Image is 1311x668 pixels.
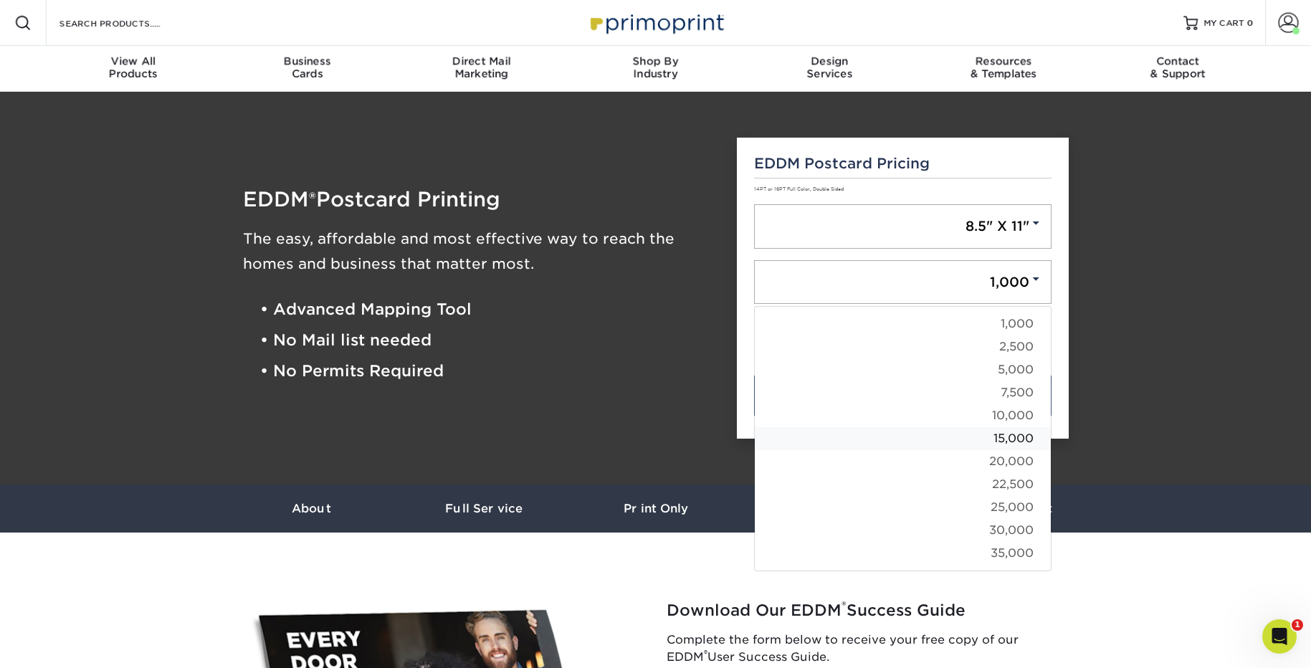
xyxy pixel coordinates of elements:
a: 22,500 [755,473,1051,496]
a: 25,000 [755,496,1051,519]
img: Primoprint [584,7,728,38]
input: SEARCH PRODUCTS..... [58,14,198,32]
span: MY CART [1203,17,1244,29]
span: ® [309,189,316,209]
sup: ® [842,598,847,613]
sup: ® [704,648,707,659]
div: Marketing [394,54,568,80]
a: Full Service [398,485,570,533]
a: BusinessCards [220,46,394,92]
h1: EDDM Postcard Printing [243,189,716,209]
a: 15,000 [755,427,1051,450]
div: Products [47,54,221,80]
a: Contact& Support [1091,46,1265,92]
span: 0 [1247,18,1254,28]
h3: The easy, affordable and most effective way to reach the homes and business that matter most. [243,226,716,277]
div: Services [743,54,917,80]
div: & Templates [917,54,1091,80]
a: Shop ByIndustry [568,46,743,92]
h3: About [226,502,398,515]
span: Resources [917,54,1091,67]
li: • No Mail list needed [260,325,716,356]
h3: Resources [742,502,914,515]
div: Industry [568,54,743,80]
h5: EDDM Postcard Pricing [754,155,1052,172]
li: • Advanced Mapping Tool [260,294,716,325]
a: View AllProducts [47,46,221,92]
a: 35,000 [755,542,1051,565]
div: Cards [220,54,394,80]
a: 1,000 [755,312,1051,335]
a: 1,000 [754,260,1052,305]
a: 7,500 [755,381,1051,404]
h3: Print Only [570,502,742,515]
span: 1 [1292,619,1303,631]
h2: Download Our EDDM Success Guide [667,601,1075,620]
div: & Support [1091,54,1265,80]
span: Contact [1091,54,1265,67]
a: 8.5" X 11" [754,204,1052,249]
a: 10,000 [755,404,1051,427]
a: Resources [742,485,914,533]
h3: Full Service [398,502,570,515]
a: 2,500 [755,335,1051,358]
a: Resources& Templates [917,46,1091,92]
a: Print Only [570,485,742,533]
p: Complete the form below to receive your free copy of our EDDM User Success Guide. [667,631,1075,666]
a: 30,000 [755,519,1051,542]
span: Shop By [568,54,743,67]
small: 14PT or 16PT Full Color, Double Sided [754,186,844,192]
div: 8.5" X 11" [754,306,1052,571]
span: Business [220,54,394,67]
span: Design [743,54,917,67]
a: 5,000 [755,358,1051,381]
a: DesignServices [743,46,917,92]
a: 20,000 [755,450,1051,473]
iframe: Intercom live chat [1262,619,1297,654]
a: About [226,485,398,533]
a: Direct MailMarketing [394,46,568,92]
li: • No Permits Required [260,356,716,387]
span: Direct Mail [394,54,568,67]
span: View All [47,54,221,67]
